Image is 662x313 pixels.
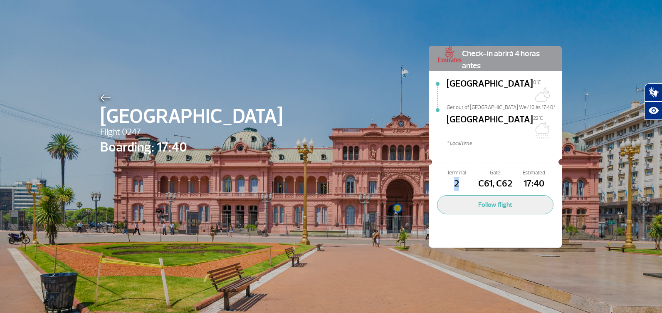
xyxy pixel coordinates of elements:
span: Flight 0247 [100,125,283,139]
button: Abrir tradutor de língua de sinais. [645,83,662,102]
span: Check-in abrirá 4 horas antes [462,46,553,72]
span: [GEOGRAPHIC_DATA] [447,77,533,104]
button: Follow flight [437,195,553,214]
span: Gate [476,169,514,177]
span: * Local time [447,139,562,147]
span: 17:40 [515,177,553,191]
div: Plugin de acessibilidade da Hand Talk. [645,83,662,120]
span: Boarding: 17:40 [100,137,283,157]
img: Algumas nuvens [533,86,550,103]
span: C61, C62 [476,177,514,191]
span: 2 [437,177,476,191]
span: [GEOGRAPHIC_DATA] [447,113,533,139]
span: Terminal [437,169,476,177]
span: [GEOGRAPHIC_DATA] [100,102,283,132]
span: 0°C [533,79,541,86]
span: Get out of [GEOGRAPHIC_DATA] We/10 às 17:40* [447,104,562,109]
img: Pancadas de chuva [533,122,550,139]
button: Abrir recursos assistivos. [645,102,662,120]
span: Estimated [515,169,553,177]
span: 22°C [533,115,543,122]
